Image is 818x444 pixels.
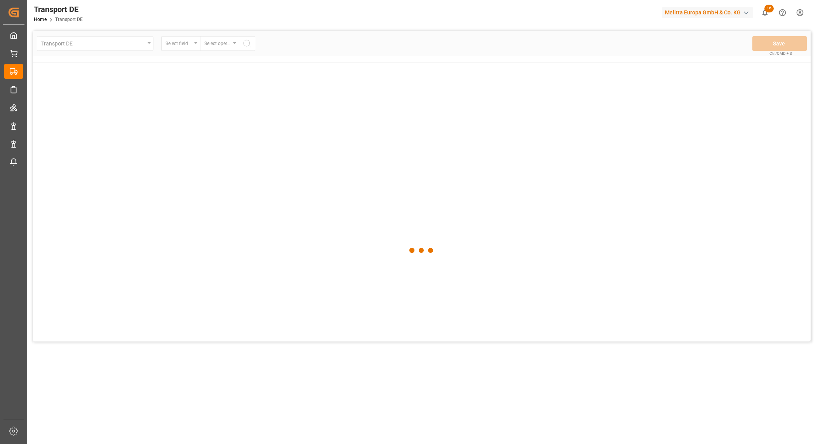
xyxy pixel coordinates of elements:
span: 16 [764,5,774,12]
button: Melitta Europa GmbH & Co. KG [662,5,756,20]
div: Transport DE [34,3,83,15]
button: Help Center [774,4,791,21]
a: Home [34,17,47,22]
button: show 16 new notifications [756,4,774,21]
div: Melitta Europa GmbH & Co. KG [662,7,753,18]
